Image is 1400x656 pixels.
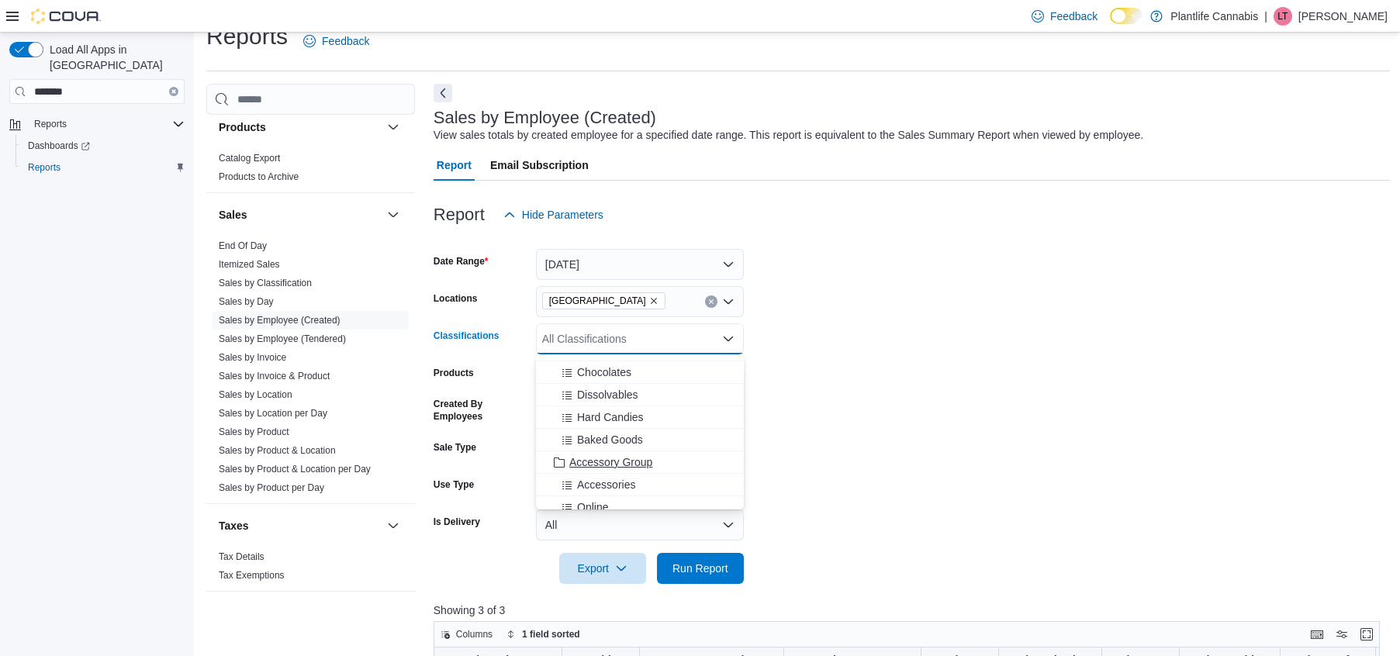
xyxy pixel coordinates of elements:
[522,628,580,640] span: 1 field sorted
[219,295,274,308] span: Sales by Day
[219,171,299,182] a: Products to Archive
[22,158,185,177] span: Reports
[434,255,489,268] label: Date Range
[434,367,474,379] label: Products
[219,333,346,344] a: Sales by Employee (Tendered)
[434,205,485,224] h3: Report
[219,408,327,419] a: Sales by Location per Day
[28,140,90,152] span: Dashboards
[1110,24,1111,25] span: Dark Mode
[219,388,292,401] span: Sales by Location
[705,295,717,308] button: Clear input
[297,26,375,57] a: Feedback
[16,135,191,157] a: Dashboards
[1170,7,1258,26] p: Plantlife Cannabis
[219,171,299,183] span: Products to Archive
[219,482,324,493] a: Sales by Product per Day
[219,426,289,438] span: Sales by Product
[219,315,340,326] a: Sales by Employee (Created)
[649,296,659,306] button: Remove Spruce Grove from selection in this group
[1264,7,1267,26] p: |
[206,237,415,503] div: Sales
[219,119,266,135] h3: Products
[219,259,280,270] a: Itemized Sales
[434,602,1390,618] p: Showing 3 of 3
[219,463,371,475] span: Sales by Product & Location per Day
[219,426,289,437] a: Sales by Product
[434,478,474,491] label: Use Type
[219,119,381,135] button: Products
[1308,625,1326,644] button: Keyboard shortcuts
[219,333,346,345] span: Sales by Employee (Tendered)
[536,361,744,384] button: Chocolates
[219,352,286,363] a: Sales by Invoice
[434,516,480,528] label: Is Delivery
[672,561,728,576] span: Run Report
[219,445,336,456] a: Sales by Product & Location
[206,21,288,52] h1: Reports
[34,118,67,130] span: Reports
[322,33,369,49] span: Feedback
[384,205,403,224] button: Sales
[536,406,744,429] button: Hard Candies
[434,127,1143,143] div: View sales totals by created employee for a specified date range. This report is equivalent to th...
[28,115,185,133] span: Reports
[657,553,744,584] button: Run Report
[536,509,744,540] button: All
[577,387,638,402] span: Dissolvables
[536,249,744,280] button: [DATE]
[577,499,608,515] span: Online
[437,150,472,181] span: Report
[219,551,264,562] a: Tax Details
[1277,7,1288,26] span: LT
[219,258,280,271] span: Itemized Sales
[536,384,744,406] button: Dissolvables
[490,150,589,181] span: Email Subscription
[434,84,452,102] button: Next
[219,407,327,419] span: Sales by Location per Day
[434,441,476,454] label: Sale Type
[206,547,415,591] div: Taxes
[31,9,101,24] img: Cova
[206,149,415,192] div: Products
[219,277,312,289] span: Sales by Classification
[434,625,499,644] button: Columns
[219,240,267,251] a: End Of Day
[536,474,744,496] button: Accessories
[219,570,285,581] a: Tax Exemptions
[434,292,478,305] label: Locations
[219,370,330,382] span: Sales by Invoice & Product
[434,330,500,342] label: Classifications
[22,136,185,155] span: Dashboards
[28,115,73,133] button: Reports
[434,398,530,423] label: Created By Employees
[549,293,646,309] span: [GEOGRAPHIC_DATA]
[219,444,336,457] span: Sales by Product & Location
[219,296,274,307] a: Sales by Day
[219,207,381,223] button: Sales
[219,482,324,494] span: Sales by Product per Day
[1110,8,1142,24] input: Dark Mode
[219,518,249,533] h3: Taxes
[497,199,610,230] button: Hide Parameters
[577,477,635,492] span: Accessories
[28,161,60,174] span: Reports
[219,153,280,164] a: Catalog Export
[219,371,330,382] a: Sales by Invoice & Product
[577,409,644,425] span: Hard Candies
[722,333,735,345] button: Close list of options
[542,292,665,309] span: Spruce Grove
[384,118,403,136] button: Products
[219,152,280,164] span: Catalog Export
[219,207,247,223] h3: Sales
[1025,1,1104,32] a: Feedback
[1357,625,1376,644] button: Enter fullscreen
[384,516,403,535] button: Taxes
[9,107,185,219] nav: Complex example
[22,136,96,155] a: Dashboards
[500,625,586,644] button: 1 field sorted
[219,278,312,288] a: Sales by Classification
[43,42,185,73] span: Load All Apps in [GEOGRAPHIC_DATA]
[536,429,744,451] button: Baked Goods
[219,240,267,252] span: End Of Day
